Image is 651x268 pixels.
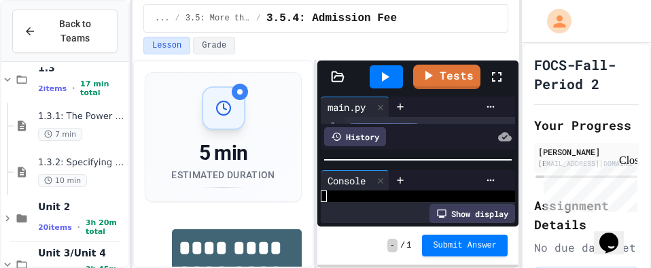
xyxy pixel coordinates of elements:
[38,247,126,259] span: Unit 3/Unit 4
[44,17,106,46] span: Back to Teams
[193,37,235,54] button: Grade
[171,168,275,182] div: Estimated Duration
[38,174,87,187] span: 10 min
[266,10,397,27] span: 3.5.4: Admission Fee
[72,83,75,94] span: •
[186,13,251,24] span: 3.5: More than Two Choices
[533,5,575,37] div: My Account
[171,141,275,165] div: 5 min
[534,239,639,256] div: No due date set
[5,5,94,86] div: Chat with us now!Close
[155,13,170,24] span: ...
[38,157,126,169] span: 1.3.2: Specifying Ideas with Pseudocode
[534,55,639,93] h1: FOCS-Fall-Period 2
[38,111,126,122] span: 1.3.1: The Power of Algorithms
[175,13,180,24] span: /
[534,116,639,135] h2: Your Progress
[406,240,411,251] span: 1
[594,214,637,254] iframe: chat widget
[321,173,372,188] div: Console
[321,120,338,133] div: 1
[80,80,126,97] span: 17 min total
[400,240,405,251] span: /
[534,196,639,234] h2: Assignment Details
[38,62,126,74] span: 1.3
[256,13,261,24] span: /
[77,222,80,233] span: •
[433,240,497,251] span: Submit Answer
[143,37,190,54] button: Lesson
[38,223,72,232] span: 20 items
[38,201,126,213] span: Unit 2
[86,218,126,236] span: 3h 20m total
[538,146,635,158] div: [PERSON_NAME]
[413,65,480,89] a: Tests
[321,100,372,114] div: main.py
[38,84,67,93] span: 2 items
[38,128,82,141] span: 7 min
[387,239,398,252] span: -
[324,127,386,146] div: History
[429,204,515,223] div: Show display
[538,154,637,212] iframe: chat widget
